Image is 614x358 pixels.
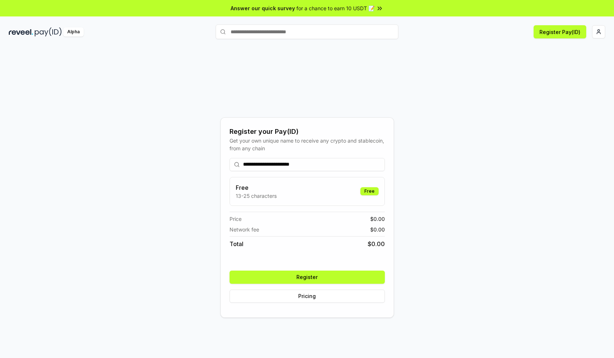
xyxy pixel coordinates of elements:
button: Register Pay(ID) [534,25,586,38]
span: $ 0.00 [370,215,385,223]
div: Register your Pay(ID) [230,127,385,137]
span: Total [230,240,243,248]
span: $ 0.00 [370,226,385,233]
h3: Free [236,183,277,192]
span: Answer our quick survey [231,4,295,12]
div: Alpha [63,27,84,37]
span: for a chance to earn 10 USDT 📝 [296,4,375,12]
p: 13-25 characters [236,192,277,200]
span: $ 0.00 [368,240,385,248]
img: reveel_dark [9,27,33,37]
div: Free [360,187,379,195]
button: Register [230,271,385,284]
span: Price [230,215,242,223]
button: Pricing [230,290,385,303]
div: Get your own unique name to receive any crypto and stablecoin, from any chain [230,137,385,152]
span: Network fee [230,226,259,233]
img: pay_id [35,27,62,37]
